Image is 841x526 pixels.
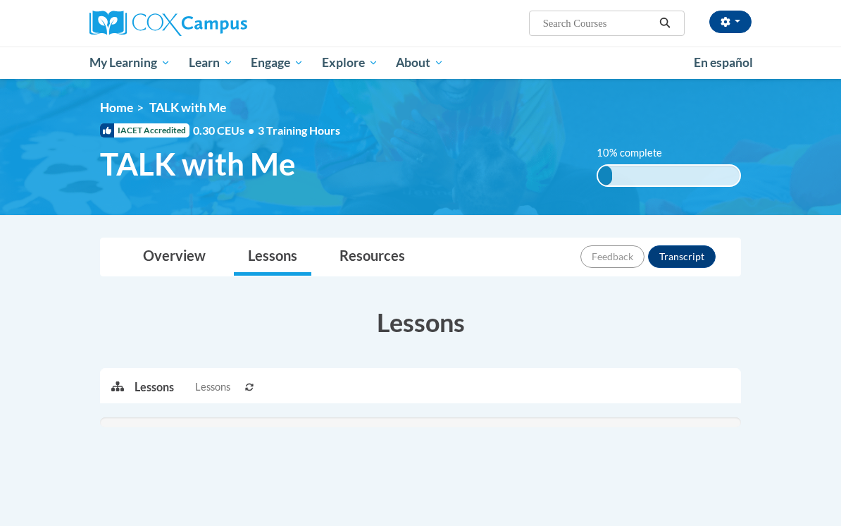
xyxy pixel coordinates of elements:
[542,15,654,32] input: Search Courses
[685,48,762,78] a: En español
[189,54,233,71] span: Learn
[79,47,762,79] div: Main menu
[100,305,741,340] h3: Lessons
[100,123,189,137] span: IACET Accredited
[89,11,296,36] a: Cox Campus
[248,123,254,137] span: •
[129,238,220,276] a: Overview
[100,100,133,115] a: Home
[709,11,752,33] button: Account Settings
[313,47,387,79] a: Explore
[193,123,258,138] span: 0.30 CEUs
[89,11,247,36] img: Cox Campus
[242,47,313,79] a: Engage
[180,47,242,79] a: Learn
[648,245,716,268] button: Transcript
[598,166,612,185] div: 10% complete
[251,54,304,71] span: Engage
[149,100,226,115] span: TALK with Me
[387,47,454,79] a: About
[89,54,170,71] span: My Learning
[597,145,678,161] label: 10% complete
[654,15,675,32] button: Search
[80,47,180,79] a: My Learning
[325,238,419,276] a: Resources
[258,123,340,137] span: 3 Training Hours
[195,379,230,395] span: Lessons
[100,145,296,183] span: TALK with Me
[580,245,644,268] button: Feedback
[135,379,174,395] p: Lessons
[322,54,378,71] span: Explore
[234,238,311,276] a: Lessons
[694,55,753,70] span: En español
[396,54,444,71] span: About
